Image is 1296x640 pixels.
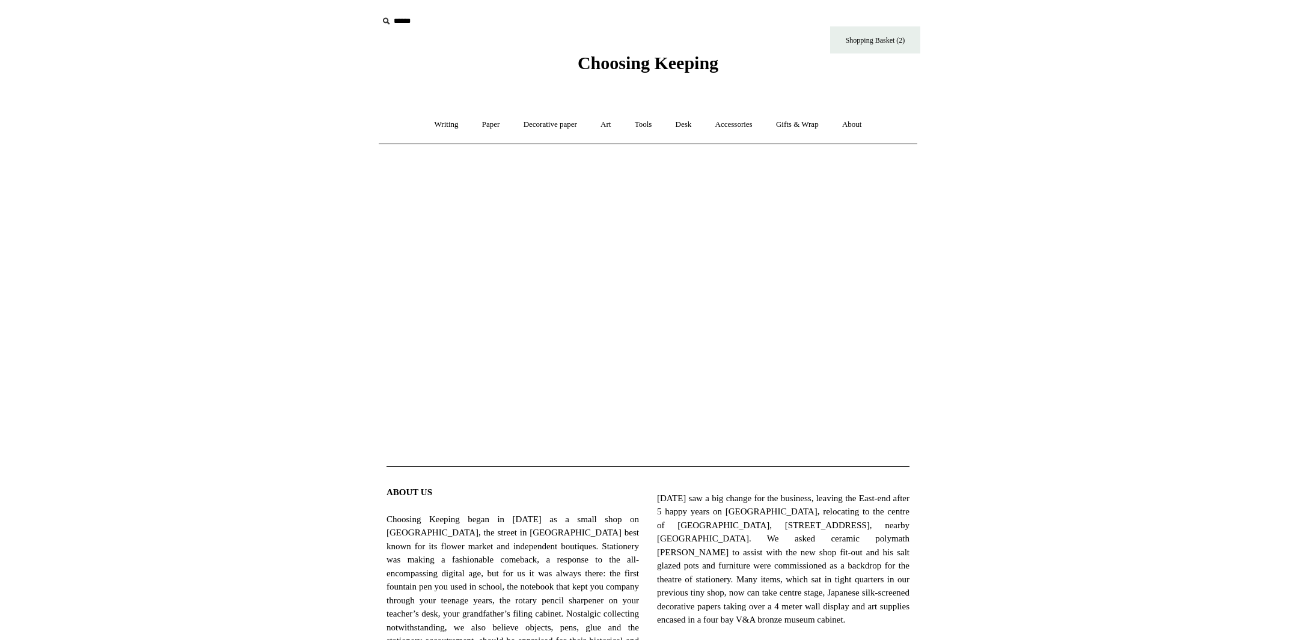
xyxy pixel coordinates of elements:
[590,109,622,141] a: Art
[578,62,718,71] a: Choosing Keeping
[830,26,920,53] a: Shopping Basket (2)
[665,109,703,141] a: Desk
[513,109,588,141] a: Decorative paper
[578,53,718,73] span: Choosing Keeping
[471,109,511,141] a: Paper
[705,109,763,141] a: Accessories
[765,109,830,141] a: Gifts & Wrap
[424,109,469,141] a: Writing
[387,487,432,497] span: ABOUT US
[624,109,663,141] a: Tools
[831,109,873,141] a: About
